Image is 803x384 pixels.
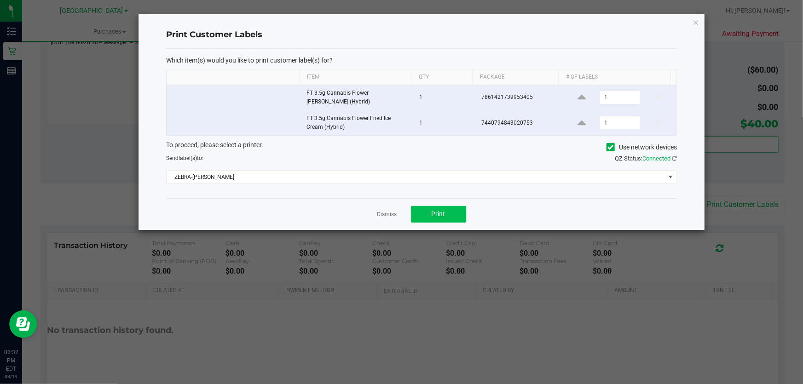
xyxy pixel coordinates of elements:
span: Send to: [166,155,203,161]
td: FT 3.5g Cannabis Flower Fried Ice Cream (Hybrid) [301,110,414,135]
span: ZEBRA-[PERSON_NAME] [167,171,665,183]
td: 7861421739953405 [476,85,563,110]
td: 1 [414,110,476,135]
td: FT 3.5g Cannabis Flower [PERSON_NAME] (Hybrid) [301,85,414,110]
span: QZ Status: [615,155,677,162]
th: # of labels [559,69,670,85]
iframe: Resource center [9,310,37,338]
a: Dismiss [377,211,397,218]
th: Package [473,69,559,85]
td: 1 [414,85,476,110]
th: Qty [411,69,472,85]
button: Print [411,206,466,223]
td: 7440794843020753 [476,110,563,135]
p: Which item(s) would you like to print customer label(s) for? [166,56,677,64]
span: label(s) [179,155,197,161]
span: Connected [642,155,670,162]
th: Item [300,69,411,85]
label: Use network devices [607,143,677,152]
div: To proceed, please select a printer. [159,140,684,154]
h4: Print Customer Labels [166,29,677,41]
span: Print [432,210,445,218]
